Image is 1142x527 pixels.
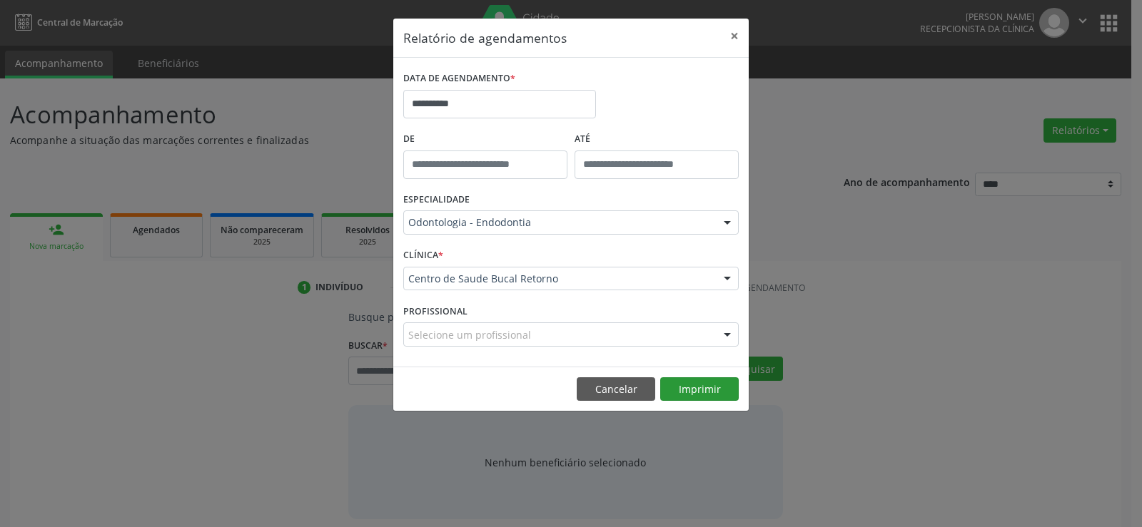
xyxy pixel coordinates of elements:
[403,189,470,211] label: ESPECIALIDADE
[403,300,468,322] label: PROFISSIONAL
[403,245,443,267] label: CLÍNICA
[408,327,531,342] span: Selecione um profissional
[408,215,709,230] span: Odontologia - Endodontia
[403,68,515,90] label: DATA DE AGENDAMENTO
[408,272,709,286] span: Centro de Saude Bucal Retorno
[403,128,567,150] label: De
[577,377,655,401] button: Cancelar
[720,19,749,53] button: Close
[403,29,567,47] h5: Relatório de agendamentos
[660,377,739,401] button: Imprimir
[575,128,739,150] label: ATÉ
